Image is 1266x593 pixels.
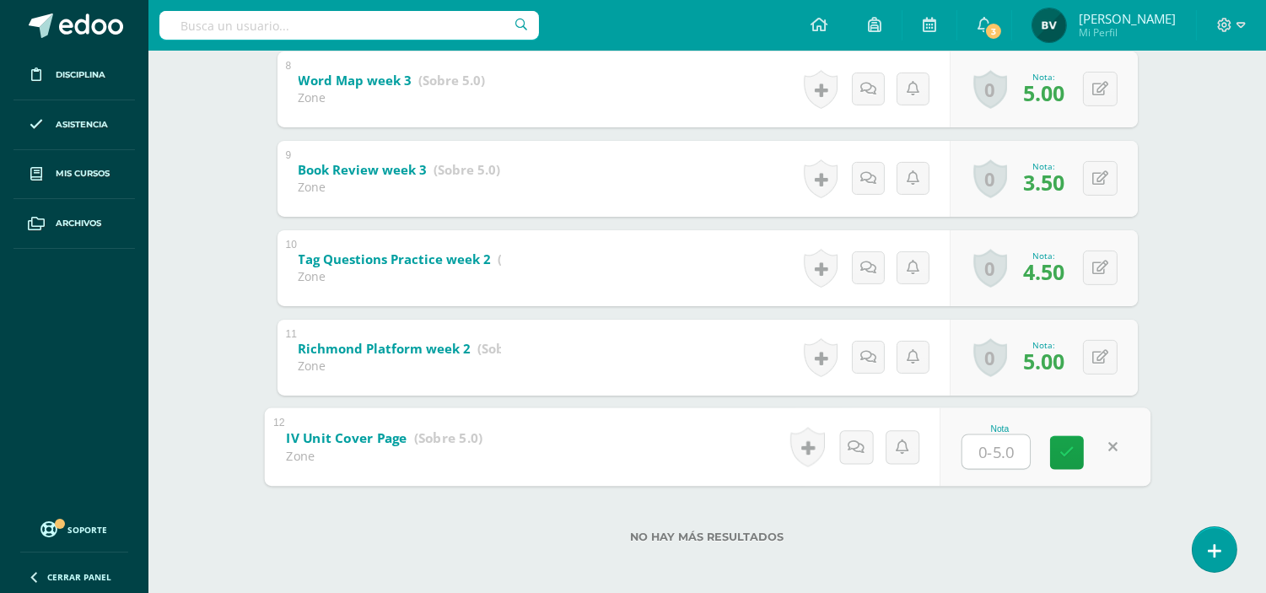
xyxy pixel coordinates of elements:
[1023,78,1064,107] span: 5.00
[419,72,486,89] strong: (Sobre 5.0)
[962,434,1030,468] input: 0-5.0
[973,249,1007,288] a: 0
[299,72,412,89] b: Word Map week 3
[413,429,482,446] strong: (Sobre 5.0)
[498,251,565,267] strong: (Sobre 5.0)
[299,157,501,184] a: Book Review week 3 (Sobre 5.0)
[299,161,428,178] b: Book Review week 3
[299,340,471,357] b: Richmond Platform week 2
[286,429,407,446] b: IV Unit Cover Page
[973,70,1007,109] a: 0
[984,22,1003,40] span: 3
[56,217,101,230] span: Archivos
[1023,71,1064,83] div: Nota:
[56,167,110,181] span: Mis cursos
[299,251,492,267] b: Tag Questions Practice week 2
[20,517,128,540] a: Soporte
[56,118,108,132] span: Asistencia
[299,358,501,374] div: Zone
[1023,257,1064,286] span: 4.50
[962,424,1038,434] div: Nota
[299,67,486,94] a: Word Map week 3 (Sobre 5.0)
[299,336,545,363] a: Richmond Platform week 2 (Sobre 5.0)
[13,51,135,100] a: Disciplina
[1023,250,1064,261] div: Nota:
[286,447,482,464] div: Zone
[299,179,501,195] div: Zone
[1079,10,1176,27] span: [PERSON_NAME]
[68,524,108,536] span: Soporte
[973,338,1007,377] a: 0
[478,340,545,357] strong: (Sobre 5.0)
[277,531,1138,543] label: No hay más resultados
[1023,160,1064,172] div: Nota:
[299,89,486,105] div: Zone
[13,199,135,249] a: Archivos
[1023,168,1064,197] span: 3.50
[1079,25,1176,40] span: Mi Perfil
[1023,347,1064,375] span: 5.00
[1032,8,1066,42] img: fbf07539d2209bdb7d77cb73bbc859fa.png
[47,571,111,583] span: Cerrar panel
[159,11,539,40] input: Busca un usuario...
[13,150,135,200] a: Mis cursos
[299,246,565,273] a: Tag Questions Practice week 2 (Sobre 5.0)
[1023,339,1064,351] div: Nota:
[434,161,501,178] strong: (Sobre 5.0)
[13,100,135,150] a: Asistencia
[56,68,105,82] span: Disciplina
[973,159,1007,198] a: 0
[299,268,501,284] div: Zone
[286,424,482,451] a: IV Unit Cover Page (Sobre 5.0)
